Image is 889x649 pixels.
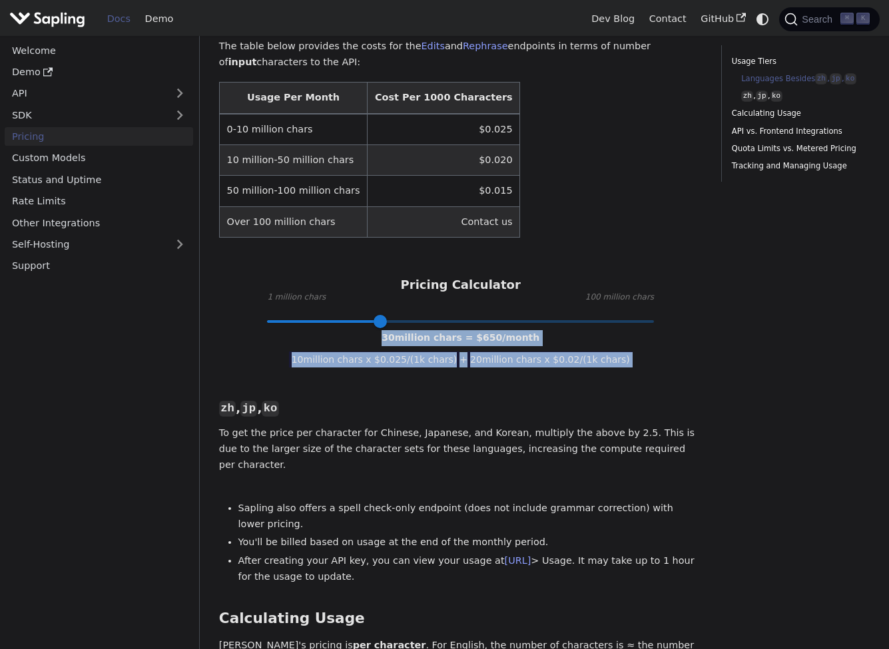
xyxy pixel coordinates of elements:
a: Contact [642,9,694,29]
button: Expand sidebar category 'API' [166,84,193,103]
a: Rate Limits [5,192,193,211]
code: zh [219,401,236,417]
th: Usage Per Month [219,83,367,114]
li: You'll be billed based on usage at the end of the monthly period. [238,535,703,550]
a: Pricing [5,127,193,146]
a: Languages Besideszh,jp,ko [741,73,860,85]
kbd: K [856,13,870,25]
button: Switch between dark and light mode (currently system mode) [753,9,772,29]
a: zh,jp,ko [741,90,860,103]
code: jp [240,401,257,417]
a: Sapling.ai [9,9,90,29]
th: Cost Per 1000 Characters [368,83,520,114]
img: Sapling.ai [9,9,85,29]
h2: Calculating Usage [219,610,703,628]
td: 0-10 million chars [219,114,367,145]
a: Rephrase [463,41,508,51]
li: After creating your API key, you can view your usage at > Usage. It may take up to 1 hour for the... [238,553,703,585]
a: Demo [138,9,180,29]
li: Sapling also offers a spell check-only endpoint (does not include grammar correction) with lower ... [238,501,703,533]
span: 10 million chars x $ 0.025 /(1k chars) [289,351,460,367]
h3: Pricing Calculator [401,278,521,293]
td: 50 million-100 million chars [219,176,367,206]
a: Welcome [5,41,193,60]
a: Custom Models [5,148,193,168]
td: Over 100 million chars [219,206,367,237]
td: Contact us [368,206,520,237]
button: Expand sidebar category 'SDK' [166,105,193,124]
a: API [5,84,166,103]
span: 20 million chars x $ 0.02 /(1k chars) [467,351,633,367]
a: Dev Blog [584,9,641,29]
code: zh [741,91,753,102]
p: The table below provides the costs for the and endpoints in terms of number of characters to the ... [219,39,703,71]
code: jp [830,73,842,85]
strong: input [228,57,257,67]
span: Search [798,14,840,25]
a: Tracking and Managing Usage [732,160,865,172]
kbd: ⌘ [840,13,854,25]
a: Self-Hosting [5,235,193,254]
td: $0.020 [368,145,520,176]
td: $0.015 [368,176,520,206]
a: Status and Uptime [5,170,193,189]
a: Support [5,256,193,276]
a: Calculating Usage [732,107,865,120]
button: Search (Command+K) [779,7,879,31]
td: $0.025 [368,114,520,145]
td: 10 million-50 million chars [219,145,367,176]
code: ko [262,401,278,417]
h3: , , [219,401,703,416]
p: To get the price per character for Chinese, Japanese, and Korean, multiply the above by 2.5. This... [219,425,703,473]
a: GitHub [693,9,752,29]
code: jp [756,91,768,102]
span: 30 million chars = $ 650 /month [382,332,539,343]
a: Other Integrations [5,213,193,232]
a: Usage Tiers [732,55,865,68]
code: ko [770,91,782,102]
a: Edits [422,41,445,51]
span: + [459,354,467,365]
span: 1 million chars [267,291,326,304]
a: Docs [100,9,138,29]
a: [URL] [505,555,531,566]
a: SDK [5,105,166,124]
a: Demo [5,63,193,82]
a: Quota Limits vs. Metered Pricing [732,142,865,155]
a: API vs. Frontend Integrations [732,125,865,138]
code: ko [844,73,856,85]
code: zh [815,73,827,85]
span: 100 million chars [585,291,654,304]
